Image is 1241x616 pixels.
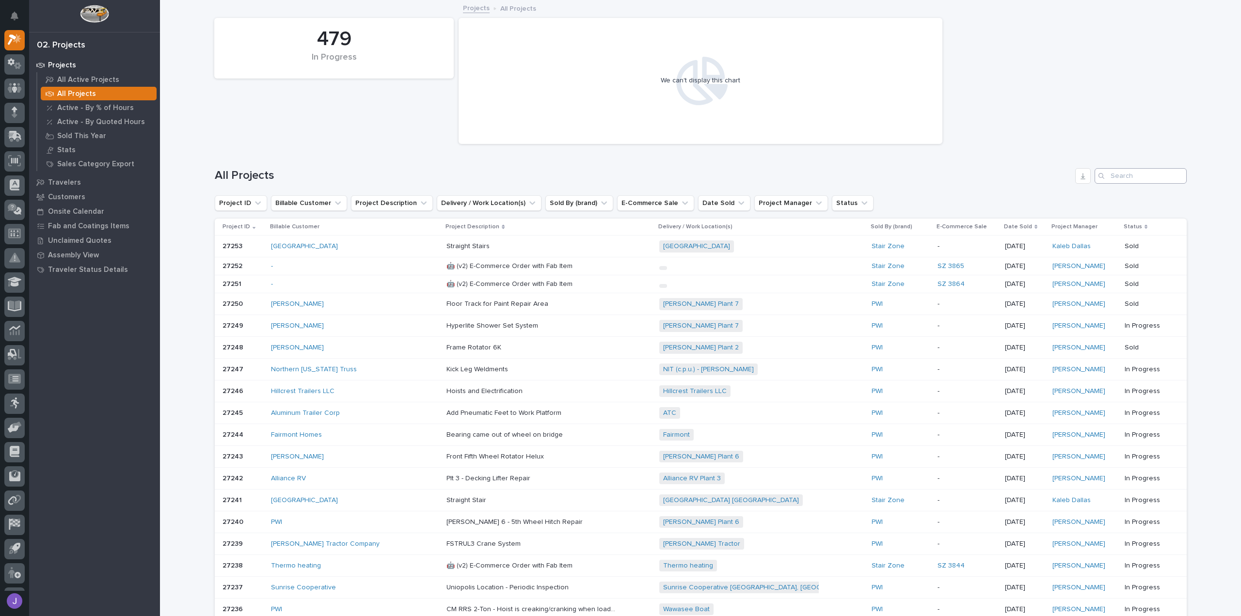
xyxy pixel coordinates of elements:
p: [PERSON_NAME] 6 - 5th Wheel Hitch Repair [446,516,585,526]
a: [PERSON_NAME] [1052,409,1105,417]
p: In Progress [1125,409,1171,417]
p: In Progress [1125,453,1171,461]
a: PWI [872,453,883,461]
a: PWI [872,409,883,417]
a: Kaleb Dallas [1052,242,1091,251]
a: [PERSON_NAME] [1052,365,1105,374]
h1: All Projects [215,169,1071,183]
a: [GEOGRAPHIC_DATA] [271,496,338,505]
p: Fab and Coatings Items [48,222,129,231]
p: [DATE] [1005,387,1044,395]
a: PWI [872,322,883,330]
tr: 2723727237 Sunrise Cooperative Uniopolis Location - Periodic InspectionUniopolis Location - Perio... [215,576,1187,598]
a: [PERSON_NAME] [271,453,324,461]
p: Assembly View [48,251,99,260]
p: In Progress [1125,365,1171,374]
button: E-Commerce Sale [617,195,694,211]
a: - [271,280,273,288]
a: All Active Projects [37,73,160,86]
p: Stats [57,146,76,155]
a: Alliance RV Plant 3 [663,474,721,483]
p: [DATE] [1005,262,1044,270]
p: Sold [1125,344,1171,352]
a: Fairmont Homes [271,431,322,439]
a: [PERSON_NAME] Plant 7 [663,300,739,308]
a: NIT (c.p.u.) - [PERSON_NAME] [663,365,754,374]
a: Stair Zone [872,262,905,270]
a: [GEOGRAPHIC_DATA] [271,242,338,251]
p: 27247 [223,363,245,374]
p: 27250 [223,298,245,308]
button: Billable Customer [271,195,347,211]
p: Kick Leg Weldments [446,363,510,374]
p: In Progress [1125,605,1171,614]
a: Stair Zone [872,280,905,288]
p: Project Description [445,221,499,232]
p: In Progress [1125,584,1171,592]
p: Traveler Status Details [48,266,128,274]
a: Sold This Year [37,129,160,142]
p: [DATE] [1005,409,1044,417]
p: 27246 [223,385,245,395]
tr: 2723827238 Thermo heating 🤖 (v2) E-Commerce Order with Fab Item🤖 (v2) E-Commerce Order with Fab I... [215,554,1187,576]
a: ATC [663,409,676,417]
a: Onsite Calendar [29,204,160,219]
a: PWI [872,584,883,592]
div: In Progress [231,52,437,73]
p: - [938,605,997,614]
div: 479 [231,27,437,51]
p: [DATE] [1005,496,1044,505]
p: [DATE] [1005,322,1044,330]
p: Billable Customer [270,221,319,232]
a: Traveler Status Details [29,262,160,277]
a: [PERSON_NAME] Plant 6 [663,518,739,526]
p: Onsite Calendar [48,207,104,216]
p: All Projects [500,2,536,13]
button: Status [832,195,874,211]
a: [PERSON_NAME] [1052,605,1105,614]
p: - [938,474,997,483]
p: Status [1124,221,1142,232]
p: [DATE] [1005,474,1044,483]
img: Workspace Logo [80,5,109,23]
p: Customers [48,193,85,202]
p: All Active Projects [57,76,119,84]
p: 27240 [223,516,245,526]
p: Sold [1125,262,1171,270]
p: [DATE] [1005,562,1044,570]
a: [PERSON_NAME] [1052,584,1105,592]
p: 27238 [223,560,245,570]
p: Travelers [48,178,81,187]
a: [PERSON_NAME] [1052,518,1105,526]
a: Stair Zone [872,242,905,251]
tr: 2725227252 - 🤖 (v2) E-Commerce Order with Fab Item🤖 (v2) E-Commerce Order with Fab Item Stair Zon... [215,257,1187,275]
a: All Projects [37,87,160,100]
tr: 2724227242 Alliance RV Plt 3 - Decking Lifter RepairPlt 3 - Decking Lifter Repair Alliance RV Pla... [215,468,1187,490]
p: 🤖 (v2) E-Commerce Order with Fab Item [446,260,574,270]
p: FSTRUL3 Crane System [446,538,523,548]
p: Uniopolis Location - Periodic Inspection [446,582,571,592]
p: Active - By % of Hours [57,104,134,112]
p: [DATE] [1005,584,1044,592]
a: Sunrise Cooperative [GEOGRAPHIC_DATA], [GEOGRAPHIC_DATA] [663,584,867,592]
a: Hillcrest Trailers LLC [663,387,727,395]
p: Project ID [223,221,250,232]
p: - [938,300,997,308]
tr: 2725027250 [PERSON_NAME] Floor Track for Paint Repair AreaFloor Track for Paint Repair Area [PERS... [215,293,1187,315]
a: [PERSON_NAME] [1052,431,1105,439]
div: Search [1095,168,1187,184]
p: - [938,496,997,505]
a: [PERSON_NAME] [1052,540,1105,548]
p: Sold This Year [57,132,106,141]
p: - [938,409,997,417]
p: - [938,365,997,374]
a: Travelers [29,175,160,190]
p: In Progress [1125,431,1171,439]
a: PWI [872,605,883,614]
a: SZ 3844 [938,562,965,570]
p: [DATE] [1005,365,1044,374]
a: Northern [US_STATE] Truss [271,365,357,374]
a: Active - By % of Hours [37,101,160,114]
a: Projects [29,58,160,72]
a: Stats [37,143,160,157]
